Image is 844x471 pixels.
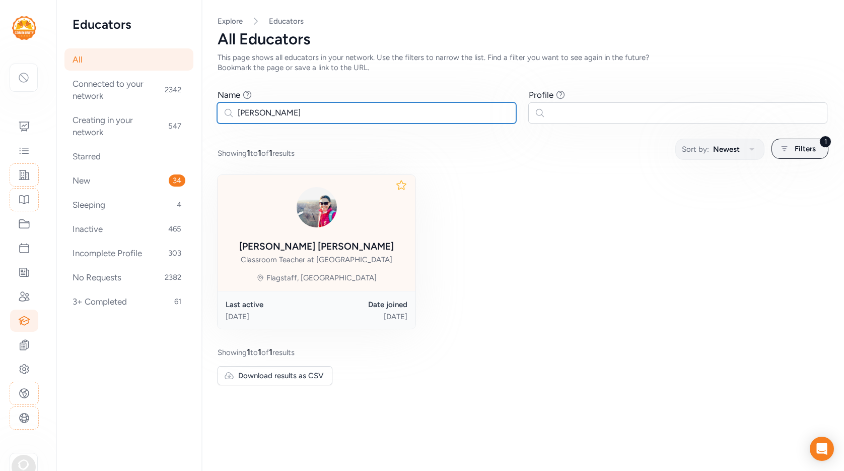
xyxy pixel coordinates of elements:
[164,247,185,259] span: 303
[218,346,295,358] span: Showing to of results
[218,16,828,26] nav: Breadcrumb
[169,174,185,187] span: 34
[161,84,185,96] span: 2342
[226,312,317,322] div: [DATE]
[529,89,553,101] div: Profile
[269,347,272,357] span: 1
[64,109,193,143] div: Creating in your network
[266,273,377,283] div: Flagstaff, [GEOGRAPHIC_DATA]
[293,183,341,231] img: ubPVgP5RXeAmkF16xfnU
[64,169,193,192] div: New
[258,347,261,357] span: 1
[73,16,185,32] h2: Educators
[64,194,193,216] div: Sleeping
[64,73,193,107] div: Connected to your network
[64,242,193,264] div: Incomplete Profile
[238,371,324,381] span: Download results as CSV
[218,52,669,73] div: This page shows all educators in your network. Use the filters to narrow the list. Find a filter ...
[795,143,816,155] span: Filters
[218,30,828,48] div: All Educators
[810,437,834,461] div: Open Intercom Messenger
[317,300,408,310] div: Date joined
[218,89,240,101] div: Name
[247,347,250,357] span: 1
[12,16,36,40] img: logo
[317,312,408,322] div: [DATE]
[64,48,193,71] div: All
[713,143,740,155] span: Newest
[675,139,764,160] button: Sort by:Newest
[241,255,392,265] div: Classroom Teacher at [GEOGRAPHIC_DATA]
[64,145,193,167] div: Starred
[682,143,709,155] span: Sort by:
[247,148,250,158] span: 1
[164,120,185,132] span: 547
[226,300,317,310] div: Last active
[258,148,261,158] span: 1
[239,240,394,254] div: [PERSON_NAME] [PERSON_NAME]
[64,218,193,240] div: Inactive
[218,17,243,26] a: Explore
[269,148,272,158] span: 1
[64,290,193,313] div: 3+ Completed
[164,223,185,235] span: 465
[64,266,193,288] div: No Requests
[218,147,295,159] span: Showing to of results
[161,271,185,283] span: 2382
[173,199,185,211] span: 4
[170,296,185,308] span: 61
[218,366,332,385] button: Download results as CSV
[819,136,831,148] div: 1
[269,16,304,26] a: Educators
